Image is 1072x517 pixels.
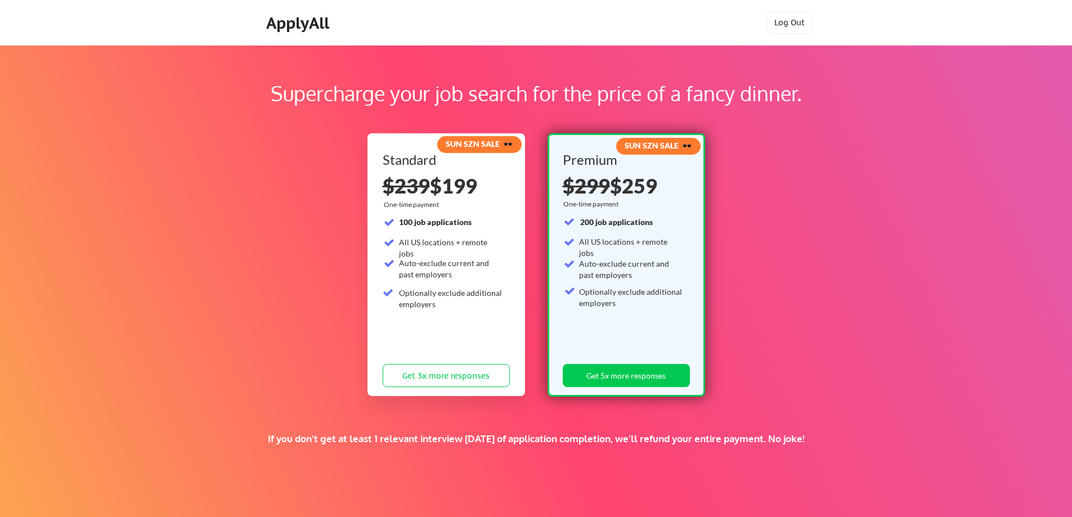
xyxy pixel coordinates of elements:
strong: 100 job applications [399,217,472,227]
div: All US locations + remote jobs [399,237,503,259]
s: $239 [383,173,430,198]
div: Auto-exclude current and past employers [399,258,503,280]
div: $199 [383,176,510,196]
div: ApplyAll [266,14,333,33]
div: All US locations + remote jobs [579,236,683,258]
button: Get 5x more responses [563,364,690,387]
button: Log Out [767,11,812,34]
div: Optionally exclude additional employers [399,287,503,309]
strong: SUN SZN SALE 🕶️ [625,141,692,150]
div: Premium [563,153,686,167]
div: Supercharge your job search for the price of a fancy dinner. [72,78,1000,109]
div: If you don't get at least 1 relevant interview [DATE] of application completion, we'll refund you... [195,433,877,445]
div: Standard [383,153,506,167]
strong: 200 job applications [580,217,653,227]
button: Get 3x more responses [383,364,510,387]
div: Auto-exclude current and past employers [579,258,683,280]
s: $299 [563,173,610,198]
div: One-time payment [563,200,622,209]
div: $259 [563,176,686,196]
strong: SUN SZN SALE 🕶️ [446,139,513,149]
div: Optionally exclude additional employers [579,286,683,308]
div: One-time payment [384,200,442,209]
